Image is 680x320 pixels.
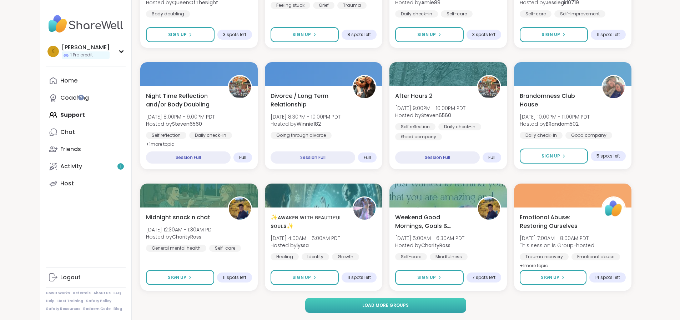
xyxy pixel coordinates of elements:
[353,197,376,220] img: lyssa
[146,245,206,252] div: General mental health
[364,155,371,160] span: Full
[488,155,495,160] span: Full
[46,291,70,296] a: How It Works
[62,44,110,51] div: [PERSON_NAME]
[60,94,89,102] div: Coaching
[395,235,464,242] span: [DATE] 5:00AM - 6:30AM PDT
[223,32,246,37] span: 3 spots left
[554,10,605,17] div: Self-Improvement
[271,92,344,109] span: Divorce / Long Term Relationship
[146,233,214,240] span: Hosted by
[520,270,586,285] button: Sign Up
[520,132,563,139] div: Daily check-in
[120,164,121,170] span: 1
[541,274,559,281] span: Sign Up
[603,197,625,220] img: ShareWell
[60,128,75,136] div: Chat
[565,132,612,139] div: Good company
[417,31,436,38] span: Sign Up
[292,31,311,38] span: Sign Up
[472,32,495,37] span: 3 spots left
[146,120,215,127] span: Hosted by
[271,235,340,242] span: [DATE] 4:00AM - 5:00AM PDT
[146,10,190,17] div: Body doubling
[146,27,215,42] button: Sign Up
[297,242,309,249] b: lyssa
[146,151,231,164] div: Session Full
[172,233,201,240] b: CharityRoss
[51,47,55,56] span: K
[395,92,433,100] span: After Hours 2
[542,31,560,38] span: Sign Up
[168,274,186,281] span: Sign Up
[546,120,579,127] b: BRandom502
[595,275,620,280] span: 14 spots left
[83,306,111,311] a: Redeem Code
[421,242,450,249] b: CharityRoss
[271,151,355,164] div: Session Full
[395,133,442,140] div: Good company
[209,245,241,252] div: Self-care
[337,2,367,9] div: Trauma
[438,123,481,130] div: Daily check-in
[271,253,299,260] div: Healing
[94,291,111,296] a: About Us
[271,2,310,9] div: Feeling stuck
[223,275,246,280] span: 11 spots left
[146,92,220,109] span: Night Time Reflection and/or Body Doubling
[353,76,376,98] img: Winnie182
[472,275,495,280] span: 7 spots left
[520,253,569,260] div: Trauma recovery
[520,235,594,242] span: [DATE] 7:00AM - 8:00AM PDT
[271,270,339,285] button: Sign Up
[229,76,251,98] img: Steven6560
[114,306,122,311] a: Blog
[60,162,82,170] div: Activity
[271,120,341,127] span: Hosted by
[596,32,620,37] span: 11 spots left
[571,253,620,260] div: Emotional abuse
[313,2,334,9] div: Grief
[542,153,560,159] span: Sign Up
[60,145,81,153] div: Friends
[395,123,435,130] div: Self reflection
[395,105,465,112] span: [DATE] 9:00PM - 10:00PM PDT
[302,253,329,260] div: Identity
[60,77,77,85] div: Home
[332,253,359,260] div: Growth
[46,175,126,192] a: Host
[73,291,91,296] a: Referrals
[395,10,438,17] div: Daily check-in
[189,132,232,139] div: Daily check-in
[347,275,371,280] span: 11 spots left
[520,242,594,249] span: This session is Group-hosted
[46,11,126,36] img: ShareWell Nav Logo
[60,180,74,187] div: Host
[146,226,214,233] span: [DATE] 12:30AM - 1:30AM PDT
[271,113,341,120] span: [DATE] 8:30PM - 10:00PM PDT
[441,10,473,17] div: Self-care
[146,270,214,285] button: Sign Up
[395,151,480,164] div: Session Full
[297,120,321,127] b: Winnie182
[271,132,332,139] div: Going through divorce
[114,291,121,296] a: FAQ
[421,112,451,119] b: Steven6560
[395,270,464,285] button: Sign Up
[305,298,466,313] button: Load more groups
[603,76,625,98] img: BRandom502
[229,197,251,220] img: CharityRoss
[520,149,588,164] button: Sign Up
[46,158,126,175] a: Activity1
[478,197,500,220] img: CharityRoss
[395,213,469,230] span: Weekend Good Mornings, Goals & Gratitude's
[57,299,83,304] a: Host Training
[146,132,186,139] div: Self reflection
[46,299,55,304] a: Help
[46,141,126,158] a: Friends
[395,112,465,119] span: Hosted by
[271,242,340,249] span: Hosted by
[478,76,500,98] img: Steven6560
[271,213,344,230] span: ✨ᴀᴡᴀᴋᴇɴ ᴡɪᴛʜ ʙᴇᴀᴜᴛɪғᴜʟ sᴏᴜʟs✨
[146,213,210,222] span: Midnight snack n chat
